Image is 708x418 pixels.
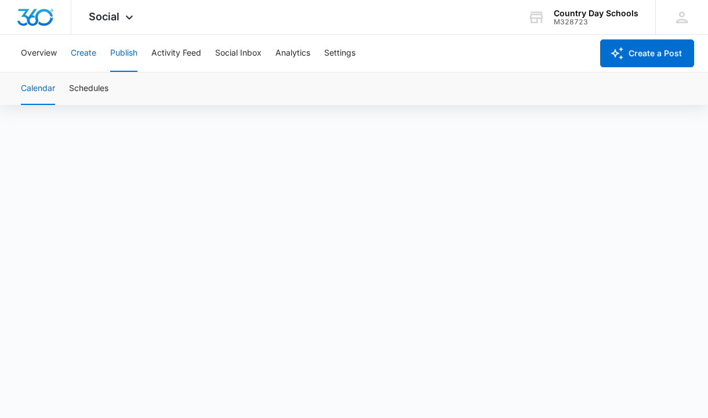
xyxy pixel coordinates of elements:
[275,35,310,72] button: Analytics
[324,35,355,72] button: Settings
[89,10,119,23] span: Social
[69,72,108,105] button: Schedules
[71,35,96,72] button: Create
[21,72,55,105] button: Calendar
[215,35,262,72] button: Social Inbox
[554,18,638,26] div: account id
[554,9,638,18] div: account name
[151,35,201,72] button: Activity Feed
[110,35,137,72] button: Publish
[600,39,694,67] button: Create a Post
[21,35,57,72] button: Overview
